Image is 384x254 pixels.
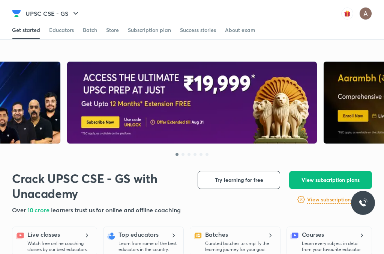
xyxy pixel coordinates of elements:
[51,206,181,214] span: learners trust us for online and offline coaching
[180,26,216,34] div: Success stories
[128,26,171,34] div: Subscription plan
[12,21,40,39] a: Get started
[27,206,51,214] span: 10 crore
[289,171,372,189] button: View subscription plans
[180,21,216,39] a: Success stories
[12,9,21,18] img: Company Logo
[12,206,27,214] span: Over
[358,198,367,207] img: ttu
[49,21,74,39] a: Educators
[106,26,119,34] div: Store
[307,196,366,204] h6: View subscription offers
[215,176,263,184] span: Try learning for free
[118,230,159,239] h5: Top educators
[301,176,360,184] span: View subscription plans
[198,171,280,189] button: Try learning for free
[106,21,119,39] a: Store
[27,230,60,239] h5: Live classes
[128,21,171,39] a: Subscription plan
[341,8,353,20] img: avatar
[225,21,255,39] a: About exam
[302,230,324,239] h5: Courses
[225,26,255,34] div: About exam
[12,26,40,34] div: Get started
[307,195,366,204] a: View subscription offers
[27,240,92,252] p: Watch free online coaching classes by our best educators.
[302,240,367,252] p: Learn every subject in detail from your favourite educator.
[118,240,179,252] p: Learn from some of the best educators in the country.
[21,6,85,21] button: UPSC CSE - GS
[83,21,97,39] a: Batch
[205,230,228,239] h5: Batches
[359,7,372,20] img: ANJU SAHU
[12,171,168,201] h1: Crack UPSC CSE - GS with Unacademy
[83,26,97,34] div: Batch
[205,240,276,252] p: Curated batches to simplify the learning journey for your goal.
[49,26,74,34] div: Educators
